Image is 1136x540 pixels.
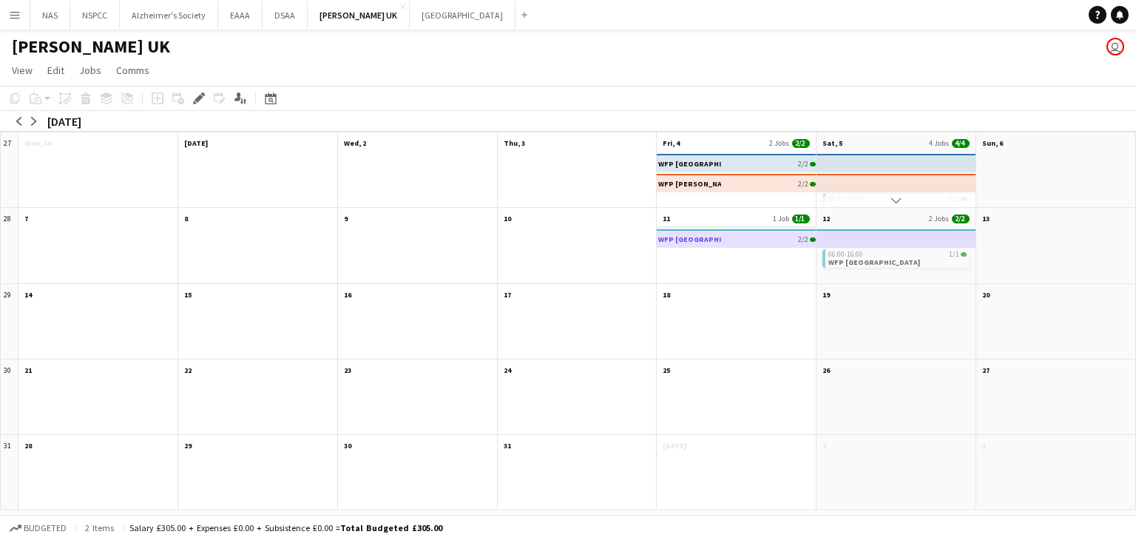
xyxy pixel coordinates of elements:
[798,159,808,169] span: 2/2
[24,441,32,450] span: 28
[929,138,949,148] span: 4 Jobs
[12,36,170,58] h1: [PERSON_NAME] UK
[949,251,959,258] span: 1/1
[184,365,192,375] span: 22
[982,214,990,223] span: 13
[70,1,120,30] button: NSPCC
[24,138,51,148] span: Mon, 30
[792,139,810,148] span: 2/2
[184,290,192,300] span: 15
[1,360,18,435] div: 30
[822,138,842,148] span: Sat, 5
[47,114,81,129] div: [DATE]
[504,214,511,223] span: 10
[24,523,67,533] span: Budgeted
[822,290,830,300] span: 19
[982,365,990,375] span: 27
[410,1,515,30] button: [GEOGRAPHIC_DATA]
[769,138,789,148] span: 2 Jobs
[504,441,511,450] span: 31
[810,237,816,242] span: 2/2
[110,61,155,80] a: Comms
[663,290,670,300] span: 18
[822,214,830,223] span: 12
[24,214,28,223] span: 7
[952,139,970,148] span: 4/4
[344,214,348,223] span: 9
[952,215,970,223] span: 2/2
[218,1,263,30] button: EAAA
[6,61,38,80] a: View
[810,182,816,186] span: 2/2
[504,290,511,300] span: 17
[798,234,808,244] span: 2/2
[12,64,33,77] span: View
[120,1,218,30] button: Alzheimer's Society
[81,522,117,533] span: 2 items
[982,441,986,450] span: 3
[658,180,721,188] h3: WFP [PERSON_NAME]
[504,138,525,148] span: Thu, 3
[810,162,816,166] span: 2/2
[658,235,721,243] h3: WFP [GEOGRAPHIC_DATA]
[929,214,949,223] span: 2 Jobs
[798,179,808,189] span: 2/2
[1,435,18,510] div: 31
[79,64,101,77] span: Jobs
[344,441,351,450] span: 30
[24,290,32,300] span: 14
[30,1,70,30] button: NAS
[773,214,789,223] span: 1 Job
[663,441,686,450] span: [DATE]
[184,214,188,223] span: 8
[129,522,442,533] div: Salary £305.00 + Expenses £0.00 + Subsistence £0.00 =
[344,290,351,300] span: 16
[1,284,18,360] div: 29
[663,138,680,148] span: Fri, 4
[1106,38,1124,55] app-user-avatar: Emma Butler
[184,138,208,148] span: [DATE]
[1,208,18,283] div: 28
[828,251,863,258] span: 06:00-16:00
[73,61,107,80] a: Jobs
[344,138,366,148] span: Wed, 2
[658,160,721,168] h3: WFP [GEOGRAPHIC_DATA]
[961,252,967,257] span: 1/1
[663,214,670,223] span: 11
[47,64,64,77] span: Edit
[344,365,351,375] span: 23
[308,1,410,30] button: [PERSON_NAME] UK
[116,64,149,77] span: Comms
[982,138,1003,148] span: Sun, 6
[982,290,990,300] span: 20
[41,61,70,80] a: Edit
[822,441,826,450] span: 2
[1,132,18,208] div: 27
[184,441,192,450] span: 29
[822,365,830,375] span: 26
[828,257,920,267] span: WFP Birmingham
[663,365,670,375] span: 25
[7,520,69,536] button: Budgeted
[263,1,308,30] button: DSAA
[340,522,442,533] span: Total Budgeted £305.00
[792,215,810,223] span: 1/1
[504,365,511,375] span: 24
[24,365,32,375] span: 21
